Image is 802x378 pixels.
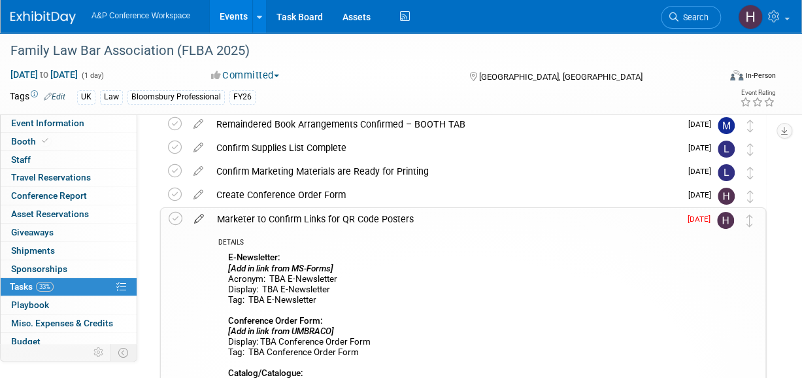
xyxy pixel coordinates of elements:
[10,90,65,105] td: Tags
[228,264,333,273] i: [Add in link from MS-Forms]
[187,142,210,154] a: edit
[110,344,137,361] td: Toggle Event Tabs
[745,71,776,80] div: In-Person
[77,90,95,104] div: UK
[11,245,55,256] span: Shipments
[11,172,91,182] span: Travel Reservations
[38,69,50,80] span: to
[228,316,323,326] b: Conference Order Form:
[210,184,680,206] div: Create Conference Order Form
[11,300,49,310] span: Playbook
[11,118,84,128] span: Event Information
[1,260,137,278] a: Sponsorships
[747,120,754,132] i: Move task
[1,315,137,332] a: Misc. Expenses & Credits
[36,282,54,292] span: 33%
[127,90,225,104] div: Bloomsbury Professional
[1,278,137,296] a: Tasks33%
[747,190,754,203] i: Move task
[1,242,137,260] a: Shipments
[1,151,137,169] a: Staff
[747,167,754,179] i: Move task
[730,70,743,80] img: Format-Inperson.png
[1,133,137,150] a: Booth
[11,318,113,328] span: Misc. Expenses & Credits
[688,143,718,152] span: [DATE]
[210,208,680,230] div: Marketer to Confirm Links for QR Code Posters
[661,6,721,29] a: Search
[218,238,680,249] div: DETAILS
[210,160,680,182] div: Confirm Marketing Materials are Ready for Printing
[11,336,41,347] span: Budget
[228,252,280,262] b: E-Newsletter:
[188,213,210,225] a: edit
[10,69,78,80] span: [DATE] [DATE]
[718,117,735,134] img: Matt Hambridge
[479,72,643,82] span: [GEOGRAPHIC_DATA], [GEOGRAPHIC_DATA]
[746,215,753,227] i: Move task
[678,12,709,22] span: Search
[88,344,110,361] td: Personalize Event Tab Strip
[688,215,717,224] span: [DATE]
[1,169,137,186] a: Travel Reservations
[207,69,284,82] button: Committed
[718,141,735,158] img: Louise Morgan
[688,167,718,176] span: [DATE]
[10,281,54,292] span: Tasks
[11,190,87,201] span: Conference Report
[11,154,31,165] span: Staff
[187,189,210,201] a: edit
[718,188,735,205] img: Hannah Siegel
[740,90,775,96] div: Event Rating
[1,296,137,314] a: Playbook
[100,90,123,104] div: Law
[228,326,334,336] i: [Add in link from UMBRACO]
[229,90,256,104] div: FY26
[44,92,65,101] a: Edit
[717,212,734,229] img: Hannah Siegel
[1,333,137,351] a: Budget
[665,68,776,88] div: Event Format
[210,113,680,135] div: Remaindered Book Arrangements Confirmed – BOOTH TAB
[11,264,67,274] span: Sponsorships
[1,114,137,132] a: Event Information
[1,187,137,205] a: Conference Report
[738,5,763,29] img: Hannah Siegel
[11,209,89,219] span: Asset Reservations
[92,11,190,20] span: A&P Conference Workspace
[688,190,718,199] span: [DATE]
[6,39,710,63] div: Family Law Bar Association (FLBA 2025)
[718,164,735,181] img: Louise Morgan
[10,11,76,24] img: ExhibitDay
[187,165,210,177] a: edit
[11,227,54,237] span: Giveaways
[1,205,137,223] a: Asset Reservations
[42,137,48,145] i: Booth reservation complete
[11,136,51,146] span: Booth
[210,137,680,159] div: Confirm Supplies List Complete
[747,143,754,156] i: Move task
[80,71,104,80] span: (1 day)
[688,120,718,129] span: [DATE]
[187,118,210,130] a: edit
[1,224,137,241] a: Giveaways
[228,368,303,378] b: Catalog/Catalogue:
